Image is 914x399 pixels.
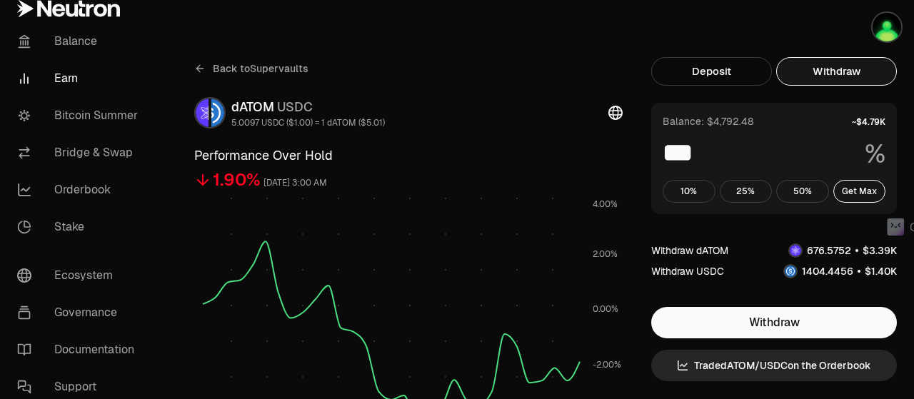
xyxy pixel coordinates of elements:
[194,146,623,166] h3: Performance Over Hold
[194,57,308,80] a: Back toSupervaults
[6,331,154,368] a: Documentation
[873,13,901,41] img: Kycka wallet
[213,61,308,76] span: Back to Supervaults
[593,248,618,260] tspan: 2.00%
[6,97,154,134] a: Bitcoin Summer
[6,294,154,331] a: Governance
[651,243,728,258] div: Withdraw dATOM
[6,134,154,171] a: Bridge & Swap
[651,307,897,338] button: Withdraw
[231,117,385,128] div: 5.0097 USDC ($1.00) = 1 dATOM ($5.01)
[593,303,618,315] tspan: 0.00%
[593,198,618,210] tspan: 4.00%
[6,257,154,294] a: Ecosystem
[651,350,897,381] a: TradedATOM/USDCon the Orderbook
[231,97,385,117] div: dATOM
[720,180,773,203] button: 25%
[651,264,724,278] div: Withdraw USDC
[196,99,209,127] img: dATOM Logo
[6,60,154,97] a: Earn
[790,245,801,256] img: dATOM Logo
[663,114,753,128] div: Balance: $4,792.48
[663,180,715,203] button: 10%
[6,23,154,60] a: Balance
[6,208,154,246] a: Stake
[833,180,886,203] button: Get Max
[651,57,772,86] button: Deposit
[865,140,885,168] span: %
[776,57,897,86] button: Withdraw
[213,168,261,191] div: 1.90%
[776,180,829,203] button: 50%
[277,99,313,115] span: USDC
[593,359,621,370] tspan: -2.00%
[263,175,327,191] div: [DATE] 3:00 AM
[785,266,796,277] img: USDC Logo
[211,99,224,127] img: USDC Logo
[6,171,154,208] a: Orderbook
